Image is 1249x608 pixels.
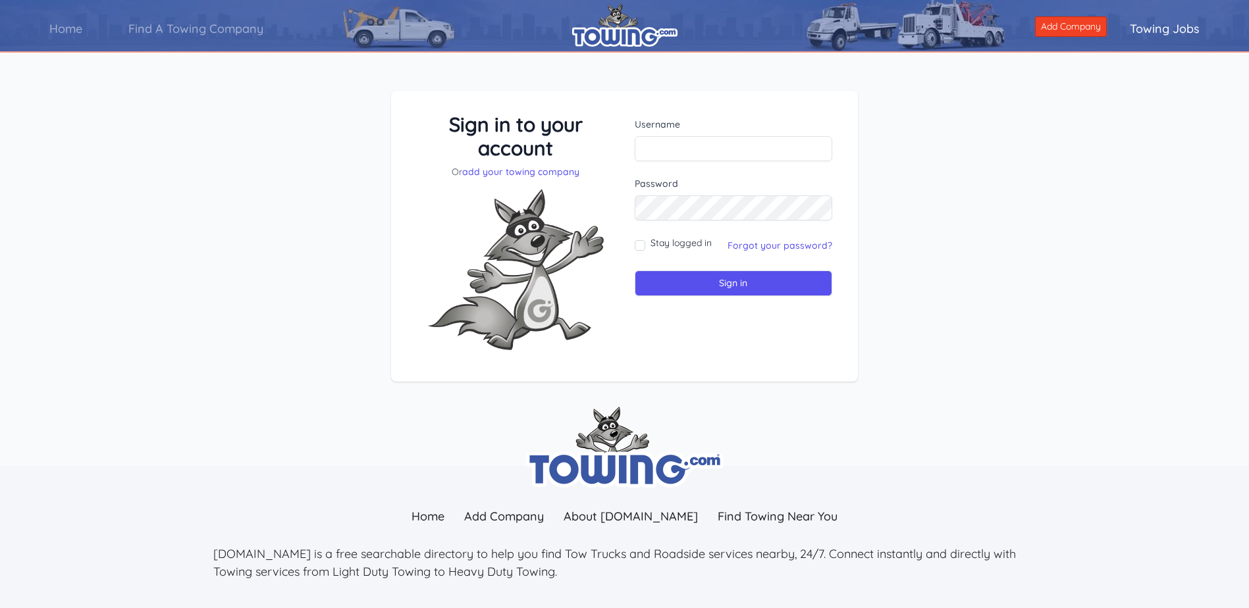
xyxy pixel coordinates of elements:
a: Forgot your password? [728,240,832,251]
a: Find A Towing Company [105,10,286,47]
p: [DOMAIN_NAME] is a free searchable directory to help you find Tow Trucks and Roadside services ne... [213,545,1036,580]
img: towing [526,407,724,488]
label: Password [635,177,833,190]
a: Find Towing Near You [708,502,847,530]
a: Add Company [454,502,554,530]
p: Or [417,165,615,178]
h3: Sign in to your account [417,113,615,160]
a: Home [26,10,105,47]
a: Home [402,502,454,530]
a: Add Company [1035,16,1107,37]
img: logo.png [572,3,678,47]
a: add your towing company [462,166,579,178]
a: Towing Jobs [1107,10,1223,47]
img: Fox-Excited.png [417,178,614,361]
input: Sign in [635,270,833,296]
a: About [DOMAIN_NAME] [554,502,708,530]
label: Username [635,118,833,131]
label: Stay logged in [651,236,712,249]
